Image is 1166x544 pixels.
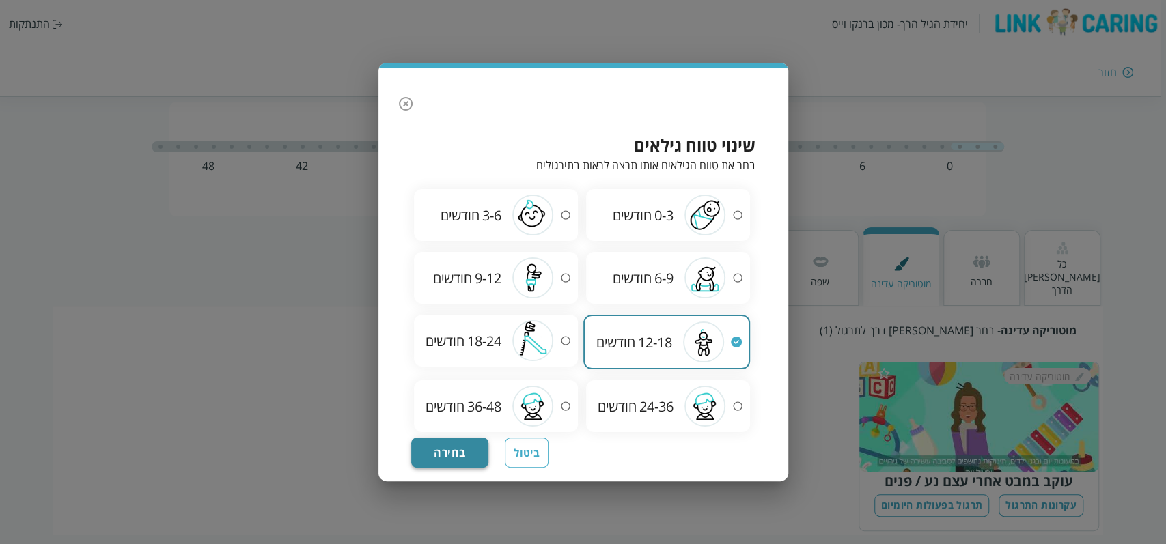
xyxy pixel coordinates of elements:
span: חודשים [433,269,472,287]
span: חודשים [596,333,635,352]
img: icon [684,386,725,427]
span: חודשים [598,397,637,416]
img: icon [683,321,724,362]
span: 9-12 [475,269,501,287]
h3: שינוי טווח גילאים [411,134,755,156]
img: icon [512,257,553,298]
span: 3-6 [482,206,501,225]
span: 0-3 [654,206,674,225]
button: ביטול [505,438,549,468]
span: חודשים [613,269,652,287]
span: 12-18 [638,333,672,352]
span: 24-36 [639,397,674,416]
button: בחירה [411,438,489,468]
span: 6-9 [654,269,674,287]
span: 36-48 [467,397,501,416]
img: icon [512,195,553,235]
span: חודשים [426,397,464,416]
img: icon [512,386,553,427]
div: בחר את טווח הגילאים אותו תרצה לראות בתירגולים [411,158,755,173]
span: חודשים [613,206,652,225]
img: icon [684,195,725,235]
img: icon [512,320,553,361]
span: חודשים [426,332,464,350]
span: חודשים [441,206,480,225]
img: icon [684,257,725,298]
span: 18-24 [467,332,501,350]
